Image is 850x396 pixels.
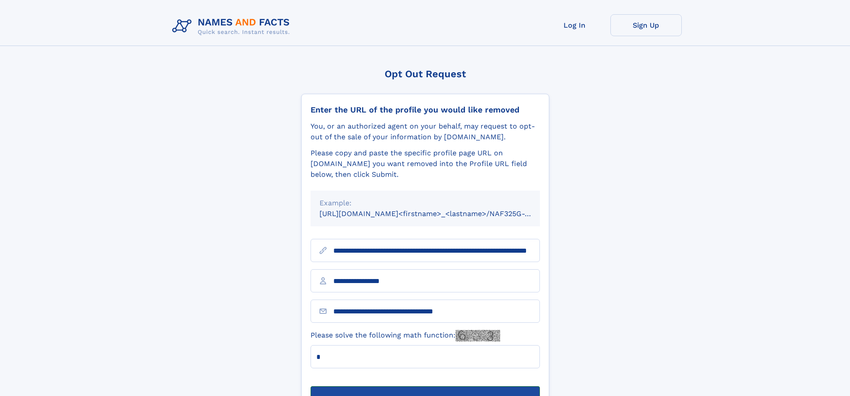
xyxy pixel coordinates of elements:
[319,209,557,218] small: [URL][DOMAIN_NAME]<firstname>_<lastname>/NAF325G-xxxxxxxx
[539,14,610,36] a: Log In
[301,68,549,79] div: Opt Out Request
[319,198,531,208] div: Example:
[311,105,540,115] div: Enter the URL of the profile you would like removed
[311,330,500,342] label: Please solve the following math function:
[311,148,540,180] div: Please copy and paste the specific profile page URL on [DOMAIN_NAME] you want removed into the Pr...
[169,14,297,38] img: Logo Names and Facts
[311,121,540,142] div: You, or an authorized agent on your behalf, may request to opt-out of the sale of your informatio...
[610,14,682,36] a: Sign Up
